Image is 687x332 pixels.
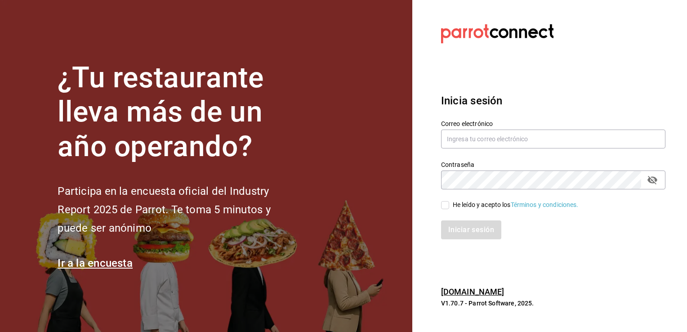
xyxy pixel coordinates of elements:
input: Ingresa tu correo electrónico [441,130,665,148]
h2: Participa en la encuesta oficial del Industry Report 2025 de Parrot. Te toma 5 minutos y puede se... [58,182,300,237]
label: Contraseña [441,161,665,167]
h1: ¿Tu restaurante lleva más de un año operando? [58,61,300,164]
button: passwordField [645,172,660,188]
label: Correo electrónico [441,120,665,126]
a: [DOMAIN_NAME] [441,287,504,296]
h3: Inicia sesión [441,93,665,109]
a: Ir a la encuesta [58,257,133,269]
p: V1.70.7 - Parrot Software, 2025. [441,299,665,308]
a: Términos y condiciones. [511,201,579,208]
div: He leído y acepto los [453,200,579,210]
